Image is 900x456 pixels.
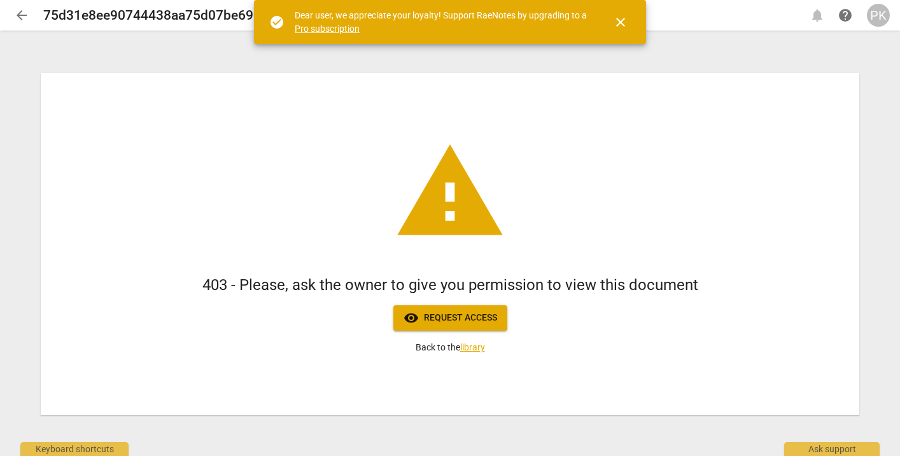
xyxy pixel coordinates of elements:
[834,4,857,27] a: Help
[295,24,360,34] a: Pro subscription
[605,7,636,38] button: Close
[295,9,590,35] div: Dear user, we appreciate your loyalty! Support RaeNotes by upgrading to a
[14,8,29,23] span: arrow_back
[393,135,507,249] span: warning
[838,8,853,23] span: help
[43,8,283,24] h2: 75d31e8ee90744438aa75d07be69832e
[613,15,628,30] span: close
[404,310,497,326] span: Request access
[393,305,507,331] button: Request access
[404,310,419,326] span: visibility
[784,442,880,456] div: Ask support
[269,15,285,30] span: check_circle
[867,4,890,27] button: PK
[460,342,485,352] a: library
[20,442,129,456] div: Keyboard shortcuts
[202,275,698,296] h1: 403 - Please, ask the owner to give you permission to view this document
[416,341,485,354] p: Back to the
